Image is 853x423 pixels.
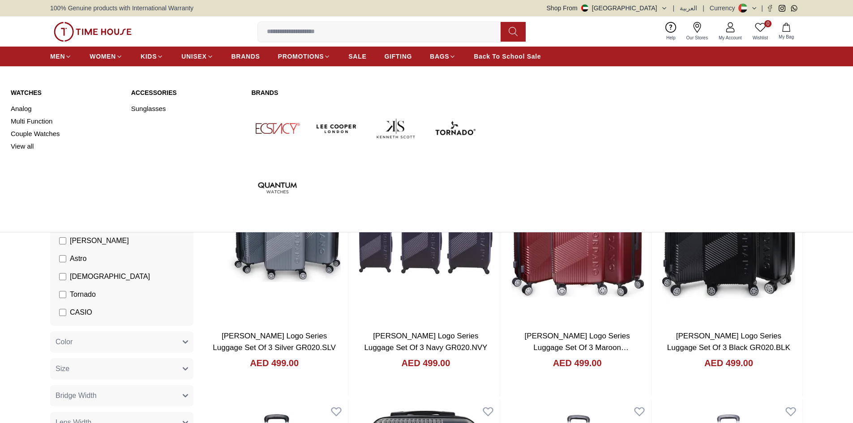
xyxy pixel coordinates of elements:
[141,48,163,64] a: KIDS
[513,332,645,363] a: [PERSON_NAME] Logo Series Luggage Set Of 3 Maroon [MEDICAL_RECORD_NUMBER].MRN
[251,162,303,214] img: Quantum
[181,52,206,61] span: UNISEX
[683,34,712,41] span: Our Stores
[70,253,86,264] span: Astro
[11,103,120,115] a: Analog
[54,22,132,42] img: ...
[213,332,336,352] a: [PERSON_NAME] Logo Series Luggage Set Of 3 Silver GR020.SLV
[348,48,366,64] a: SALE
[90,48,123,64] a: WOMEN
[251,88,481,97] a: Brands
[11,140,120,153] a: View all
[59,237,66,244] input: [PERSON_NAME]
[50,385,193,406] button: Bridge Width
[11,128,120,140] a: Couple Watches
[773,21,799,42] button: My Bag
[667,332,790,352] a: [PERSON_NAME] Logo Series Luggage Set Of 3 Black GR020.BLK
[364,332,487,352] a: [PERSON_NAME] Logo Series Luggage Set Of 3 Navy GR020.NVY
[761,4,763,13] span: |
[50,331,193,353] button: Color
[70,325,98,336] span: CITIZEN
[791,5,797,12] a: Whatsapp
[663,34,679,41] span: Help
[59,255,66,262] input: Astro
[767,5,773,12] a: Facebook
[704,357,753,369] h4: AED 499.00
[547,4,668,13] button: Shop From[GEOGRAPHIC_DATA]
[70,307,92,318] span: CASIO
[764,20,772,27] span: 0
[231,48,260,64] a: BRANDS
[250,357,299,369] h4: AED 499.00
[430,48,456,64] a: BAGS
[131,103,241,115] a: Sunglasses
[59,309,66,316] input: CASIO
[90,52,116,61] span: WOMEN
[59,273,66,280] input: [DEMOGRAPHIC_DATA]
[710,4,739,13] div: Currency
[50,358,193,380] button: Size
[429,103,481,154] img: Tornado
[59,291,66,298] input: Tornado
[673,4,675,13] span: |
[56,363,69,374] span: Size
[581,4,588,12] img: United Arab Emirates
[50,52,65,61] span: MEN
[131,88,241,97] a: Accessories
[749,34,772,41] span: Wishlist
[278,48,331,64] a: PROMOTIONS
[430,52,449,61] span: BAGS
[779,5,785,12] a: Instagram
[703,4,704,13] span: |
[141,52,157,61] span: KIDS
[474,48,541,64] a: Back To School Sale
[747,20,773,43] a: 0Wishlist
[70,271,150,282] span: [DEMOGRAPHIC_DATA]
[56,337,73,347] span: Color
[553,357,602,369] h4: AED 499.00
[11,88,120,97] a: Watches
[181,48,213,64] a: UNISEX
[370,103,422,154] img: Kenneth Scott
[50,4,193,13] span: 100% Genuine products with International Warranty
[474,52,541,61] span: Back To School Sale
[11,115,120,128] a: Multi Function
[251,103,303,154] img: Ecstacy
[231,52,260,61] span: BRANDS
[401,357,450,369] h4: AED 499.00
[70,235,129,246] span: [PERSON_NAME]
[348,52,366,61] span: SALE
[661,20,681,43] a: Help
[775,34,797,40] span: My Bag
[278,52,324,61] span: PROMOTIONS
[715,34,746,41] span: My Account
[311,103,363,154] img: Lee Cooper
[680,4,697,13] button: العربية
[384,48,412,64] a: GIFTING
[50,48,72,64] a: MEN
[70,289,96,300] span: Tornado
[56,390,97,401] span: Bridge Width
[681,20,713,43] a: Our Stores
[384,52,412,61] span: GIFTING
